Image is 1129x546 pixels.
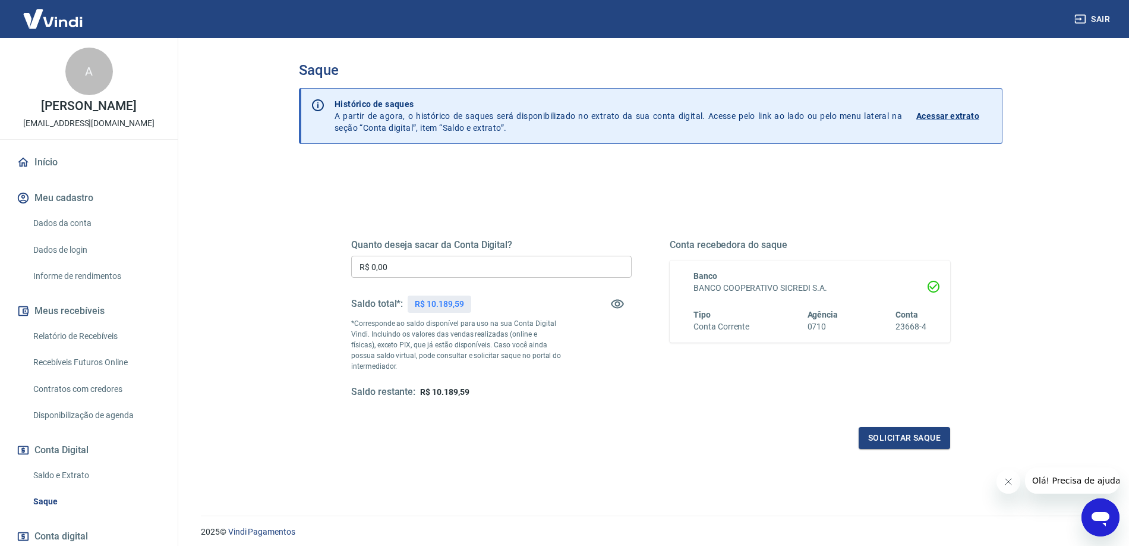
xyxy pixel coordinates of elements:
h6: 0710 [808,321,838,333]
a: Saque [29,489,163,514]
p: [PERSON_NAME] [41,100,136,112]
button: Solicitar saque [859,427,950,449]
iframe: Mensagem da empresa [1025,467,1119,494]
h5: Quanto deseja sacar da Conta Digital? [351,239,632,251]
h5: Saldo restante: [351,386,415,398]
a: Relatório de Recebíveis [29,324,163,349]
a: Dados de login [29,238,163,262]
a: Contratos com credores [29,377,163,401]
h3: Saque [299,62,1002,79]
button: Conta Digital [14,437,163,463]
a: Disponibilização de agenda [29,403,163,428]
span: Olá! Precisa de ajuda? [7,8,100,18]
span: Banco [693,271,717,281]
p: *Corresponde ao saldo disponível para uso na sua Conta Digital Vindi. Incluindo os valores das ve... [351,318,562,372]
span: Conta [895,310,918,319]
div: A [65,48,113,95]
p: A partir de agora, o histórico de saques será disponibilizado no extrato da sua conta digital. Ac... [335,98,902,134]
p: Acessar extrato [916,110,979,122]
h5: Saldo total*: [351,298,403,310]
span: Tipo [693,310,711,319]
p: [EMAIL_ADDRESS][DOMAIN_NAME] [23,117,154,130]
a: Vindi Pagamentos [228,527,295,536]
a: Início [14,149,163,175]
button: Meu cadastro [14,185,163,211]
a: Dados da conta [29,211,163,236]
span: Conta digital [34,528,88,545]
a: Informe de rendimentos [29,264,163,288]
h5: Conta recebedora do saque [670,239,950,251]
iframe: Fechar mensagem [996,470,1020,494]
button: Meus recebíveis [14,298,163,324]
a: Recebíveis Futuros Online [29,350,163,375]
a: Saldo e Extrato [29,463,163,488]
iframe: Botão para abrir a janela de mensagens [1081,498,1119,536]
p: R$ 10.189,59 [415,298,463,310]
img: Vindi [14,1,92,37]
h6: BANCO COOPERATIVO SICREDI S.A. [693,282,926,294]
p: 2025 © [201,526,1100,538]
h6: Conta Corrente [693,321,749,333]
span: R$ 10.189,59 [420,387,469,397]
p: Histórico de saques [335,98,902,110]
span: Agência [808,310,838,319]
a: Acessar extrato [916,98,992,134]
button: Sair [1072,8,1115,30]
h6: 23668-4 [895,321,926,333]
